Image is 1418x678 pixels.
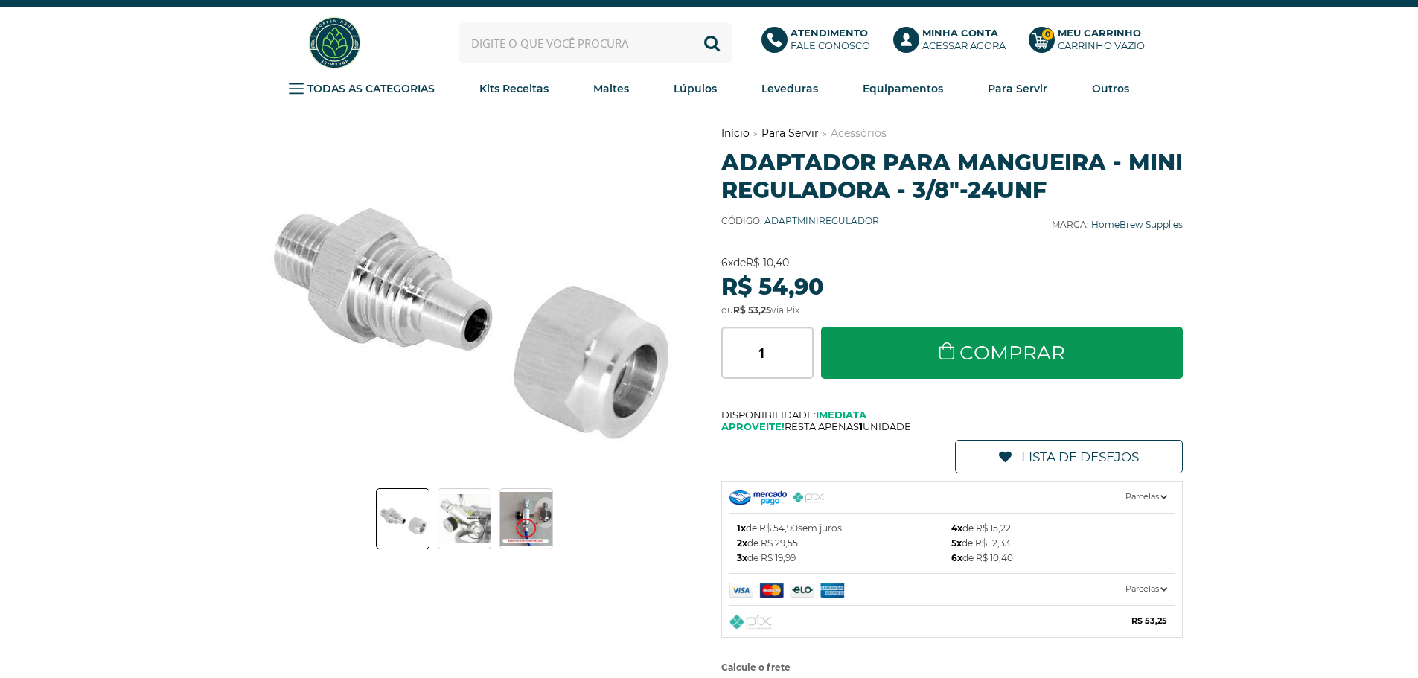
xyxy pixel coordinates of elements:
b: 1x [737,522,746,534]
a: Comprar [821,327,1184,379]
img: Pix [729,615,772,630]
a: Minha ContaAcessar agora [893,27,1014,60]
b: 1 [859,420,863,432]
b: R$ 53,25 [1131,613,1167,629]
a: TODAS AS CATEGORIAS [289,77,435,100]
b: Código: [721,215,762,226]
a: Adaptador para mangueira - Mini Reguladora - 3/8"-24UNF - Imagem 1 [376,488,429,549]
a: Para Servir [988,77,1047,100]
strong: Maltes [593,82,629,95]
span: Parcelas [1125,489,1167,505]
span: de R$ 10,40 [951,551,1013,566]
span: de R$ 12,33 [951,536,1010,551]
strong: Para Servir [988,82,1047,95]
b: Imediata [816,409,866,420]
img: Mercado Pago Checkout PRO [729,490,787,505]
a: Leveduras [761,77,818,100]
strong: Leveduras [761,82,818,95]
a: Lúpulos [674,77,717,100]
b: Minha Conta [922,27,998,39]
a: Maltes [593,77,629,100]
b: 2x [737,537,747,549]
span: de [721,256,789,269]
img: Adaptador para mangueira - Mini Reguladora - 3/8"-24UNF - Imagem 3 [500,492,552,546]
b: Aproveite! [721,420,785,432]
span: de R$ 29,55 [737,536,798,551]
img: Adaptador para mangueira - Mini Reguladora - 3/8"-24UNF - Imagem 2 [438,494,491,543]
strong: Equipamentos [863,82,943,95]
span: ou via Pix [721,304,799,316]
strong: Outros [1092,82,1129,95]
a: Outros [1092,77,1129,100]
b: Meu Carrinho [1058,27,1141,39]
span: de R$ 54,90 sem juros [737,521,842,536]
a: Início [721,127,750,140]
a: Adaptador para mangueira - Mini Reguladora - 3/8"-24UNF - Imagem 2 [438,488,491,549]
strong: 6x [721,256,733,269]
span: Parcelas [1125,581,1167,597]
img: Mercado Pago [729,583,875,598]
a: Kits Receitas [479,77,549,100]
input: Digite o que você procura [459,22,732,63]
a: AtendimentoFale conosco [761,27,878,60]
img: PIX [793,492,825,503]
strong: TODAS AS CATEGORIAS [307,82,435,95]
b: 6x [951,552,962,563]
b: 5x [951,537,962,549]
span: de R$ 15,22 [951,521,1011,536]
p: Fale conosco [791,27,870,52]
img: Hopfen Haus BrewShop [307,15,363,71]
b: 4x [951,522,962,534]
strong: Lúpulos [674,82,717,95]
span: Resta apenas unidade [721,420,1184,432]
span: Disponibilidade: [721,409,1184,420]
button: Buscar [692,22,732,63]
a: Acessórios [831,127,887,140]
img: Adaptador para mangueira - Mini Reguladora - 3/8"-24UNF [243,126,689,476]
a: HomeBrew Supplies [1091,219,1183,230]
a: Lista de Desejos [955,440,1183,473]
a: Adaptador para mangueira - Mini Reguladora - 3/8"-24UNF - Imagem 3 [499,488,553,549]
span: de R$ 19,99 [737,551,796,566]
strong: R$ 10,40 [746,256,789,269]
strong: R$ 54,90 [721,273,824,301]
strong: 0 [1041,28,1054,41]
b: Marca: [1052,219,1089,230]
div: Carrinho Vazio [1058,39,1145,52]
a: Parcelas [729,482,1175,513]
img: Adaptador para mangueira - Mini Reguladora - 3/8"-24UNF - Imagem 1 [377,499,429,540]
b: 3x [737,552,747,563]
h1: Adaptador para mangueira - Mini Reguladora - 3/8"-24UNF [721,149,1184,204]
p: Acessar agora [922,27,1006,52]
a: Equipamentos [863,77,943,100]
b: Atendimento [791,27,868,39]
strong: R$ 53,25 [733,304,771,316]
span: ADAPTMINIREGULADOR [764,215,879,226]
a: Parcelas [729,574,1175,605]
strong: Kits Receitas [479,82,549,95]
a: Para Servir [761,127,819,140]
